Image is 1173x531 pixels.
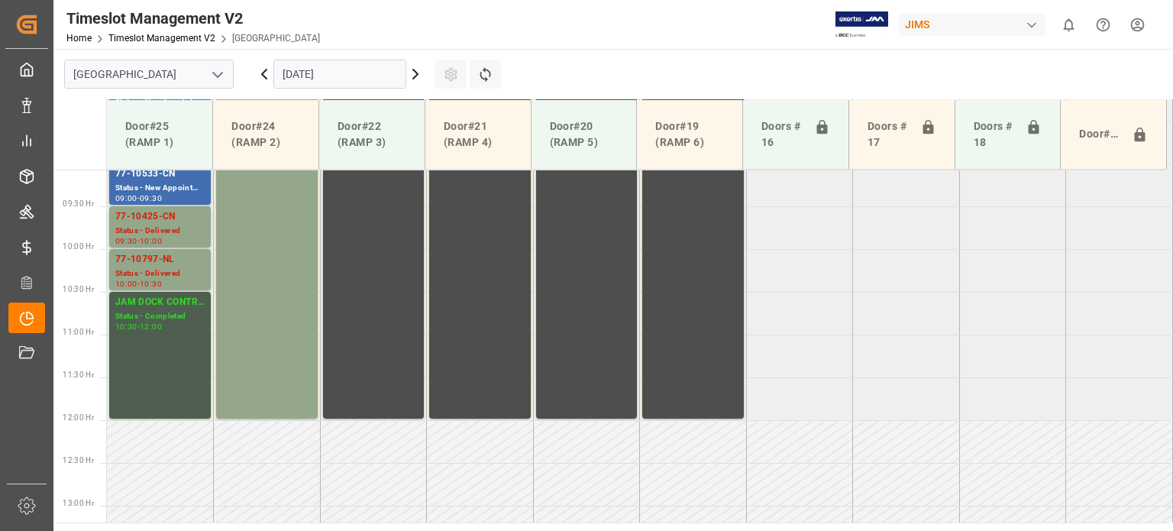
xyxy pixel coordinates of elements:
div: 09:00 [115,195,137,202]
span: 10:00 Hr [63,242,94,251]
div: - [137,323,140,330]
div: Door#24 (RAMP 2) [225,112,306,157]
span: 11:30 Hr [63,371,94,379]
button: JIMS [899,10,1052,39]
button: show 0 new notifications [1052,8,1086,42]
div: 09:30 [115,238,137,244]
div: 10:00 [115,280,137,287]
div: 10:30 [140,280,162,287]
input: DD.MM.YYYY [273,60,406,89]
div: 10:00 [140,238,162,244]
div: Door#23 [1073,120,1126,149]
img: Exertis%20JAM%20-%20Email%20Logo.jpg_1722504956.jpg [835,11,888,38]
button: open menu [205,63,228,86]
div: Door#25 (RAMP 1) [119,112,200,157]
button: Help Center [1086,8,1120,42]
a: Home [66,33,92,44]
div: 12:00 [140,323,162,330]
span: 12:00 Hr [63,413,94,422]
div: 10:30 [115,323,137,330]
div: 77-10797-NL [115,252,205,267]
div: 09:30 [140,195,162,202]
div: Door#19 (RAMP 6) [649,112,730,157]
span: 11:00 Hr [63,328,94,336]
span: 09:30 Hr [63,199,94,208]
div: Door#22 (RAMP 3) [331,112,412,157]
div: 77-10533-CN [115,167,205,182]
span: 13:00 Hr [63,499,94,507]
div: JAM DOCK CONTROL [115,295,205,310]
span: 12:30 Hr [63,456,94,465]
div: - [137,280,140,287]
div: Status - Completed [115,310,205,323]
div: JIMS [899,14,1045,36]
div: Status - Delivered [115,225,205,238]
div: Status - New Appointment [115,182,205,195]
div: - [137,238,140,244]
div: - [137,195,140,202]
div: Doors # 16 [755,112,808,157]
div: Status - Delivered [115,267,205,280]
div: Doors # 18 [968,112,1020,157]
div: Doors # 17 [861,112,914,157]
a: Timeslot Management V2 [108,33,215,44]
span: 10:30 Hr [63,285,94,293]
div: Door#21 (RAMP 4) [438,112,519,157]
div: Door#20 (RAMP 5) [544,112,625,157]
div: Timeslot Management V2 [66,7,320,30]
div: 77-10425-CN [115,209,205,225]
input: Type to search/select [64,60,234,89]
